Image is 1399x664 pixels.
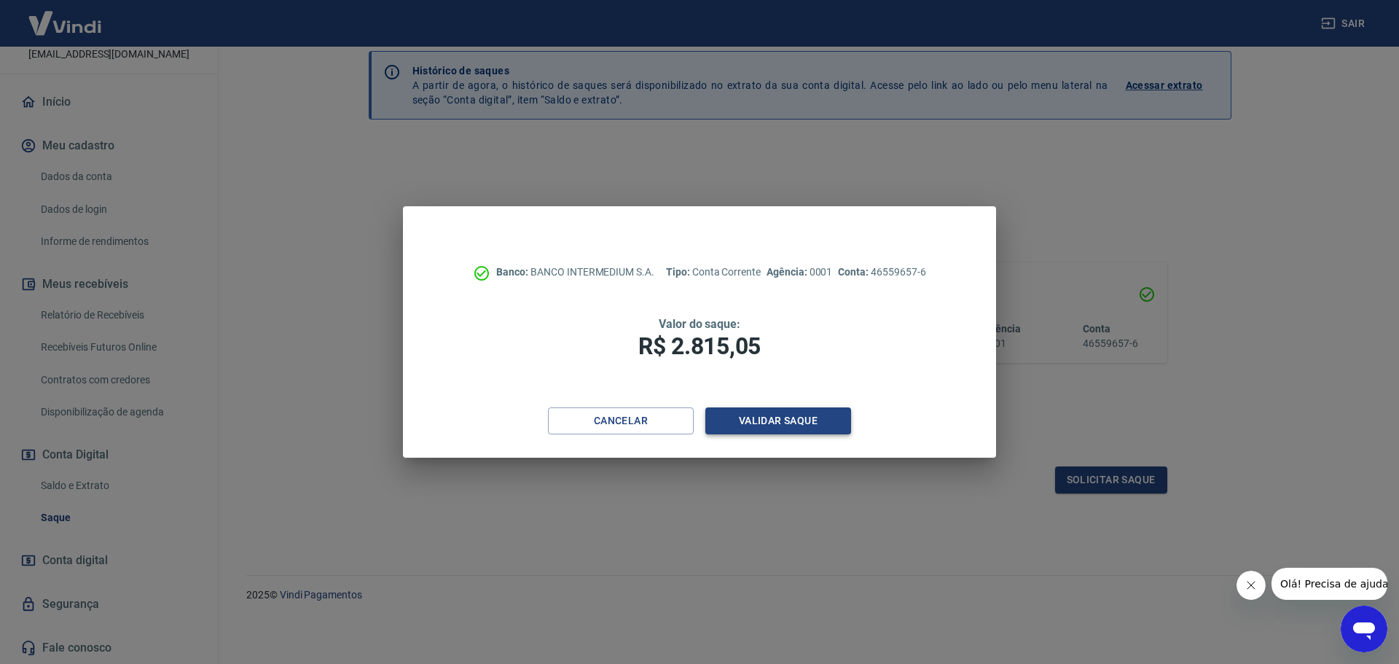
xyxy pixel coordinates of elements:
span: Conta: [838,266,871,278]
span: Valor do saque: [659,317,740,331]
button: Validar saque [705,407,851,434]
iframe: Botão para abrir a janela de mensagens [1341,606,1387,652]
span: Banco: [496,266,530,278]
p: 0001 [767,265,832,280]
iframe: Fechar mensagem [1237,571,1266,600]
span: Tipo: [666,266,692,278]
span: Olá! Precisa de ajuda? [9,10,122,22]
p: BANCO INTERMEDIUM S.A. [496,265,654,280]
p: Conta Corrente [666,265,761,280]
span: R$ 2.815,05 [638,332,761,360]
p: 46559657-6 [838,265,925,280]
span: Agência: [767,266,810,278]
iframe: Mensagem da empresa [1271,568,1387,600]
button: Cancelar [548,407,694,434]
